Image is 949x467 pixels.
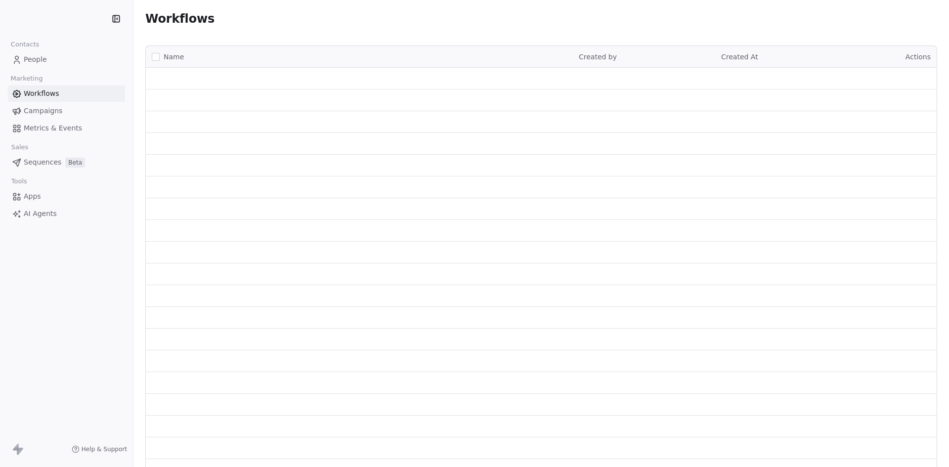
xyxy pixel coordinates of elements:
[145,12,215,26] span: Workflows
[164,52,184,62] span: Name
[24,191,41,202] span: Apps
[24,157,61,168] span: Sequences
[82,445,127,453] span: Help & Support
[8,120,125,136] a: Metrics & Events
[24,88,59,99] span: Workflows
[906,53,931,61] span: Actions
[579,53,617,61] span: Created by
[24,54,47,65] span: People
[8,51,125,68] a: People
[72,445,127,453] a: Help & Support
[6,37,43,52] span: Contacts
[8,188,125,205] a: Apps
[8,103,125,119] a: Campaigns
[7,140,33,155] span: Sales
[721,53,758,61] span: Created At
[24,106,62,116] span: Campaigns
[8,206,125,222] a: AI Agents
[7,174,31,189] span: Tools
[6,71,47,86] span: Marketing
[8,85,125,102] a: Workflows
[8,154,125,170] a: SequencesBeta
[24,123,82,133] span: Metrics & Events
[24,209,57,219] span: AI Agents
[65,158,85,168] span: Beta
